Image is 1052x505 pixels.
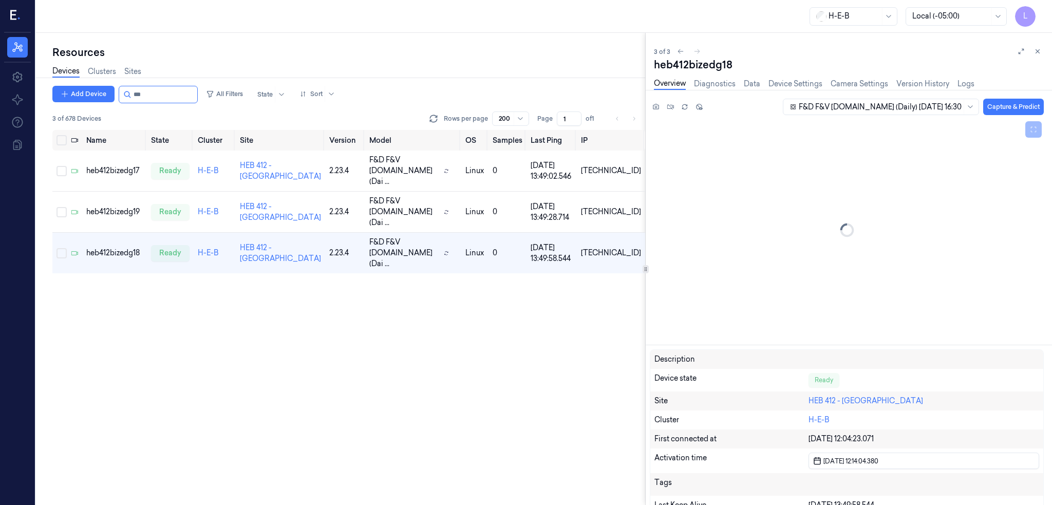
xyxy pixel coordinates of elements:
th: Version [325,130,365,151]
div: 0 [493,207,522,217]
button: Add Device [52,86,115,102]
div: heb412bizedg18 [86,248,142,258]
div: [TECHNICAL_ID] [581,165,641,176]
div: Resources [52,45,645,60]
div: Activation time [654,453,809,469]
div: Site [654,396,809,406]
th: Last Ping [527,130,577,151]
div: ready [151,245,190,261]
div: [DATE] 13:49:02.546 [531,160,573,182]
a: H-E-B [198,207,219,216]
a: Version History [896,79,949,89]
a: H-E-B [198,166,219,175]
a: Logs [957,79,974,89]
a: Devices [52,66,80,78]
p: Rows per page [444,114,488,123]
div: [TECHNICAL_ID] [581,207,641,217]
th: Samples [489,130,527,151]
a: Device Settings [768,79,822,89]
nav: pagination [610,111,641,126]
div: ready [151,204,190,220]
button: All Filters [202,86,247,102]
div: Cluster [654,415,809,425]
button: Select row [57,166,67,176]
p: linux [465,248,484,258]
th: State [147,130,194,151]
a: H-E-B [809,415,830,424]
th: OS [461,130,489,151]
div: 0 [493,248,522,258]
a: H-E-B [198,248,219,257]
button: Select all [57,135,67,145]
div: [DATE] 13:49:58.544 [531,242,573,264]
button: [DATE] 12:14:04.380 [809,453,1039,469]
th: Name [82,130,146,151]
a: HEB 412 - [GEOGRAPHIC_DATA] [240,202,321,222]
div: [DATE] 12:04:23.071 [809,434,1039,444]
button: Capture & Predict [983,99,1044,115]
a: HEB 412 - [GEOGRAPHIC_DATA] [240,243,321,263]
span: Page [537,114,553,123]
div: ready [151,163,190,179]
span: 3 of 678 Devices [52,114,101,123]
a: Overview [654,78,686,90]
div: 2.23.4 [329,207,361,217]
button: Select row [57,207,67,217]
div: heb412bizedg18 [654,58,1044,72]
div: Tags [654,477,809,492]
div: First connected at [654,434,809,444]
button: L [1015,6,1036,27]
div: heb412bizedg19 [86,207,142,217]
a: Sites [124,66,141,77]
div: 0 [493,165,522,176]
div: Description [654,354,809,365]
p: linux [465,207,484,217]
span: F&D F&V [DOMAIN_NAME] (Dai ... [369,237,440,269]
a: HEB 412 - [GEOGRAPHIC_DATA] [240,161,321,181]
div: 2.23.4 [329,165,361,176]
div: [DATE] 13:49:28.714 [531,201,573,223]
div: [TECHNICAL_ID] [581,248,641,258]
div: 2.23.4 [329,248,361,258]
div: Device state [654,373,809,387]
a: HEB 412 - [GEOGRAPHIC_DATA] [809,396,923,405]
span: [DATE] 12:14:04.380 [821,456,878,466]
div: heb412bizedg17 [86,165,142,176]
a: Diagnostics [694,79,736,89]
button: Select row [57,248,67,258]
th: IP [577,130,645,151]
a: Data [744,79,760,89]
span: F&D F&V [DOMAIN_NAME] (Dai ... [369,155,440,187]
th: Model [365,130,461,151]
p: linux [465,165,484,176]
span: F&D F&V [DOMAIN_NAME] (Dai ... [369,196,440,228]
span: of 1 [586,114,602,123]
span: 3 of 3 [654,47,670,56]
th: Cluster [194,130,236,151]
a: Camera Settings [831,79,888,89]
a: Clusters [88,66,116,77]
th: Site [236,130,325,151]
div: Ready [809,373,839,387]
